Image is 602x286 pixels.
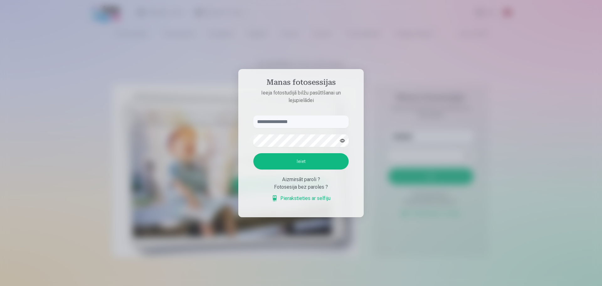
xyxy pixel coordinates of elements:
div: Fotosesija bez paroles ? [253,183,349,191]
div: Aizmirsāt paroli ? [253,176,349,183]
button: Ieiet [253,153,349,170]
a: Pierakstieties ar selfiju [272,195,330,202]
p: Ieeja fotostudijā bilžu pasūtīšanai un lejupielādei [247,89,355,104]
h4: Manas fotosessijas [247,78,355,89]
